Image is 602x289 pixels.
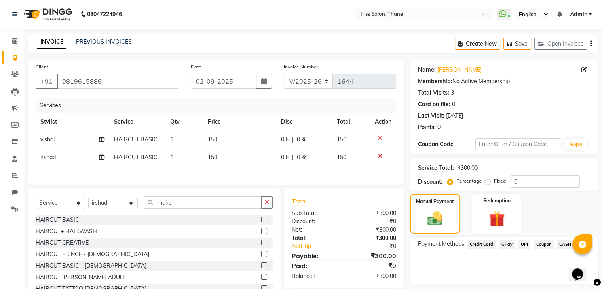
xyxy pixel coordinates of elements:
[344,234,402,242] div: ₹300.00
[286,272,344,280] div: Balance :
[165,113,203,131] th: Qty
[281,153,289,162] span: 0 F
[286,226,344,234] div: Net:
[418,89,449,97] div: Total Visits:
[208,154,217,161] span: 150
[418,178,442,186] div: Discount:
[344,209,402,217] div: ₹300.00
[36,216,79,224] div: HAIRCUT BASIC
[344,251,402,260] div: ₹300.00
[297,135,306,144] span: 0 %
[534,240,554,249] span: Coupon
[40,154,56,161] span: irshad
[36,63,48,70] label: Client
[332,113,370,131] th: Total
[467,240,496,249] span: Credit Card
[286,209,344,217] div: Sub Total:
[570,10,587,19] span: Admin
[344,217,402,226] div: ₹0
[534,38,587,50] button: Open Invoices
[76,38,132,45] a: PREVIOUS INVOICES
[36,239,89,247] div: HAIRCUT CREATIVE
[36,273,125,281] div: HAIRCUT [PERSON_NAME] ADULT
[36,113,109,131] th: Stylist
[418,240,464,248] span: Payment Methods
[286,242,353,251] a: Add Tip
[557,240,574,249] span: CASH
[109,113,165,131] th: Service
[446,112,463,120] div: [DATE]
[418,164,454,172] div: Service Total:
[499,240,515,249] span: GPay
[286,251,344,260] div: Payable:
[437,66,482,74] a: [PERSON_NAME]
[456,177,482,184] label: Percentage
[281,135,289,144] span: 0 F
[20,3,74,25] img: logo
[564,139,587,150] button: Apply
[503,38,531,50] button: Save
[36,227,97,236] div: HAIRCUT+ HAIRWASH
[170,154,173,161] span: 1
[418,77,452,86] div: Membership:
[36,74,58,89] button: +91
[423,210,447,227] img: _cash.svg
[437,123,441,131] div: 0
[518,240,530,249] span: UPI
[344,272,402,280] div: ₹300.00
[292,135,294,144] span: |
[203,113,276,131] th: Price
[40,136,55,143] span: vishal
[87,3,122,25] b: 08047224946
[208,136,217,143] span: 150
[286,261,344,270] div: Paid:
[37,35,66,49] a: INVOICE
[416,198,454,205] label: Manual Payment
[344,261,402,270] div: ₹0
[451,89,454,97] div: 3
[337,154,346,161] span: 150
[57,74,179,89] input: Search by Name/Mobile/Email/Code
[292,153,294,162] span: |
[36,262,146,270] div: HAIRCUT BASIC - [DEMOGRAPHIC_DATA]
[475,138,562,150] input: Enter Offer / Coupon Code
[284,63,318,70] label: Invoice Number
[418,100,450,108] div: Card on file:
[36,98,402,113] div: Services
[452,100,455,108] div: 0
[297,153,306,162] span: 0 %
[286,234,344,242] div: Total:
[494,177,506,184] label: Fixed
[353,242,402,251] div: ₹0
[370,113,396,131] th: Action
[114,154,158,161] span: HAIRCUT BASIC
[292,197,310,205] span: Total
[455,38,500,50] button: Create New
[457,164,478,172] div: ₹300.00
[114,136,158,143] span: HAIRCUT BASIC
[170,136,173,143] span: 1
[418,140,475,148] div: Coupon Code
[344,226,402,234] div: ₹300.00
[36,250,149,259] div: HAIRCUT FRINGE - [DEMOGRAPHIC_DATA]
[418,77,590,86] div: No Active Membership
[337,136,346,143] span: 150
[418,66,436,74] div: Name:
[286,217,344,226] div: Discount:
[144,196,262,209] input: Search or Scan
[569,257,594,281] iframe: chat widget
[418,112,444,120] div: Last Visit:
[484,209,510,229] img: _gift.svg
[418,123,436,131] div: Points:
[191,63,201,70] label: Date
[276,113,332,131] th: Disc
[483,197,511,204] label: Redemption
